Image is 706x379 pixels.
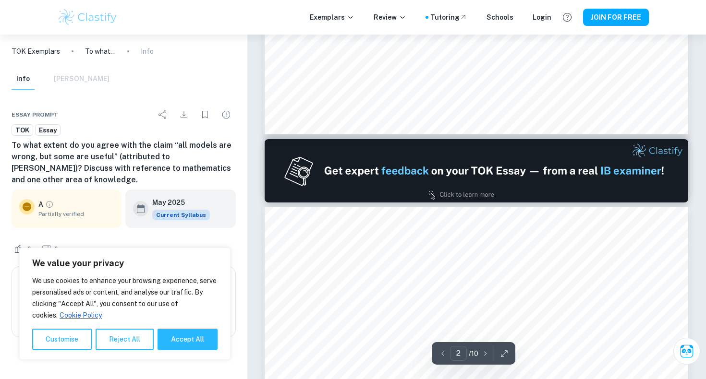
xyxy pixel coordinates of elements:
[374,12,406,23] p: Review
[152,210,210,220] span: Current Syllabus
[96,329,154,350] button: Reject All
[12,140,236,186] h6: To what extent do you agree with the claim “all models are wrong, but some are useful” (attribute...
[533,12,551,23] a: Login
[487,12,513,23] a: Schools
[12,124,33,136] a: TOK
[45,200,54,209] a: Grade partially verified
[32,329,92,350] button: Customise
[141,46,154,57] p: Info
[158,329,218,350] button: Accept All
[38,199,43,210] p: A
[153,105,172,124] div: Share
[583,9,649,26] button: JOIN FOR FREE
[12,126,33,135] span: TOK
[38,241,63,257] div: Dislike
[19,248,231,360] div: We value your privacy
[35,124,61,136] a: Essay
[174,105,194,124] div: Download
[22,245,37,254] span: 0
[217,105,236,124] div: Report issue
[85,46,116,57] p: To what extent do you agree with the claim “all models are wrong, but some are useful” (attribute...
[12,69,35,90] button: Info
[195,105,215,124] div: Bookmark
[57,8,118,27] img: Clastify logo
[152,197,202,208] h6: May 2025
[12,345,236,352] span: Example of past student work. For reference on structure and expectations only. Do not copy.
[265,139,688,202] img: Ad
[152,210,210,220] div: This exemplar is based on the current syllabus. Feel free to refer to it for inspiration/ideas wh...
[469,348,478,359] p: / 10
[310,12,354,23] p: Exemplars
[32,258,218,269] p: We value your privacy
[12,241,37,257] div: Like
[673,338,700,365] button: Ask Clai
[12,110,58,119] span: Essay prompt
[49,245,63,254] span: 0
[38,210,114,218] span: Partially verified
[430,12,467,23] a: Tutoring
[59,311,102,320] a: Cookie Policy
[32,275,218,321] p: We use cookies to enhance your browsing experience, serve personalised ads or content, and analys...
[36,126,60,135] span: Essay
[12,46,60,57] a: TOK Exemplars
[559,9,575,25] button: Help and Feedback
